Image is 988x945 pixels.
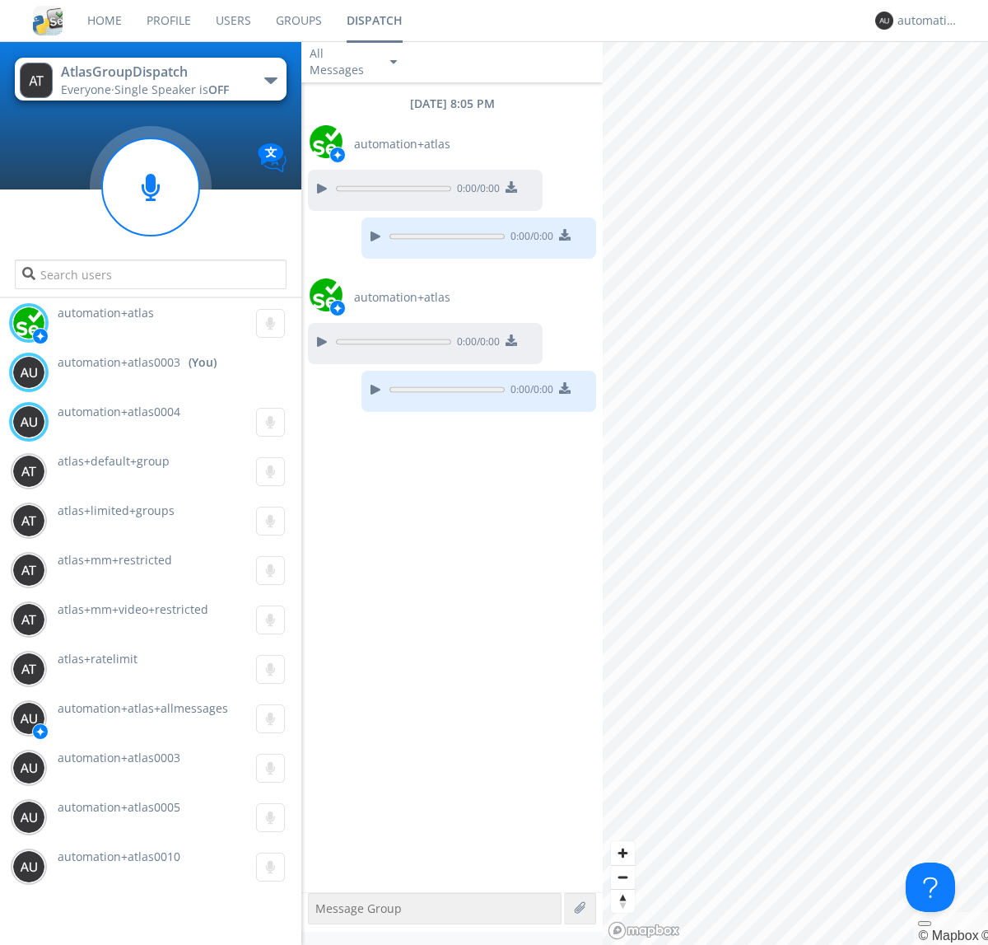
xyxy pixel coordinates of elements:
a: Mapbox logo [608,921,680,940]
span: automation+atlas0004 [58,404,180,419]
img: download media button [506,334,517,346]
img: 373638.png [12,702,45,735]
div: [DATE] 8:05 PM [301,96,603,112]
div: All Messages [310,45,375,78]
button: Zoom out [611,865,635,889]
span: automation+atlas [354,289,450,306]
span: automation+atlas0005 [58,799,180,815]
img: 373638.png [875,12,893,30]
span: 0:00 / 0:00 [451,334,500,353]
span: automation+atlas0010 [58,849,180,864]
button: AtlasGroupDispatchEveryone·Single Speaker isOFF [15,58,286,101]
a: Mapbox [918,929,978,943]
span: automation+atlas0003 [58,354,180,371]
button: Reset bearing to north [611,889,635,913]
img: 373638.png [20,63,53,98]
img: 373638.png [12,504,45,537]
img: download media button [506,181,517,193]
img: caret-down-sm.svg [390,60,397,64]
div: automation+atlas0003 [897,12,959,29]
img: download media button [559,382,571,394]
span: atlas+ratelimit [58,651,137,667]
span: atlas+mm+restricted [58,552,172,568]
input: Search users [15,260,286,289]
img: 373638.png [12,801,45,834]
img: d2d01cd9b4174d08988066c6d424eccd [310,278,343,311]
span: OFF [208,82,229,97]
button: Toggle attribution [918,921,931,926]
span: atlas+mm+video+restricted [58,601,208,617]
span: Single Speaker is [114,82,229,97]
img: download media button [559,229,571,241]
iframe: Toggle Customer Support [906,863,955,912]
img: cddb5a64eb264b2086981ab96f4c1ba7 [33,6,63,35]
div: AtlasGroupDispatch [61,63,246,82]
img: 373638.png [12,455,45,488]
img: 373638.png [12,405,45,438]
div: (You) [189,354,217,371]
span: 0:00 / 0:00 [505,382,553,400]
span: 0:00 / 0:00 [505,229,553,247]
img: d2d01cd9b4174d08988066c6d424eccd [310,125,343,158]
span: automation+atlas [354,136,450,152]
img: 373638.png [12,554,45,587]
div: Everyone · [61,82,246,98]
img: 373638.png [12,653,45,685]
span: atlas+default+group [58,453,170,469]
button: Zoom in [611,841,635,865]
span: automation+atlas0003 [58,750,180,765]
img: 373638.png [12,356,45,389]
img: 373638.png [12,603,45,636]
img: d2d01cd9b4174d08988066c6d424eccd [12,306,45,339]
span: 0:00 / 0:00 [451,181,500,199]
span: automation+atlas [58,305,154,320]
span: atlas+limited+groups [58,503,175,518]
img: 373638.png [12,850,45,883]
img: Translation enabled [258,143,287,172]
img: 373638.png [12,751,45,784]
span: Zoom out [611,866,635,889]
span: automation+atlas+allmessages [58,700,228,716]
